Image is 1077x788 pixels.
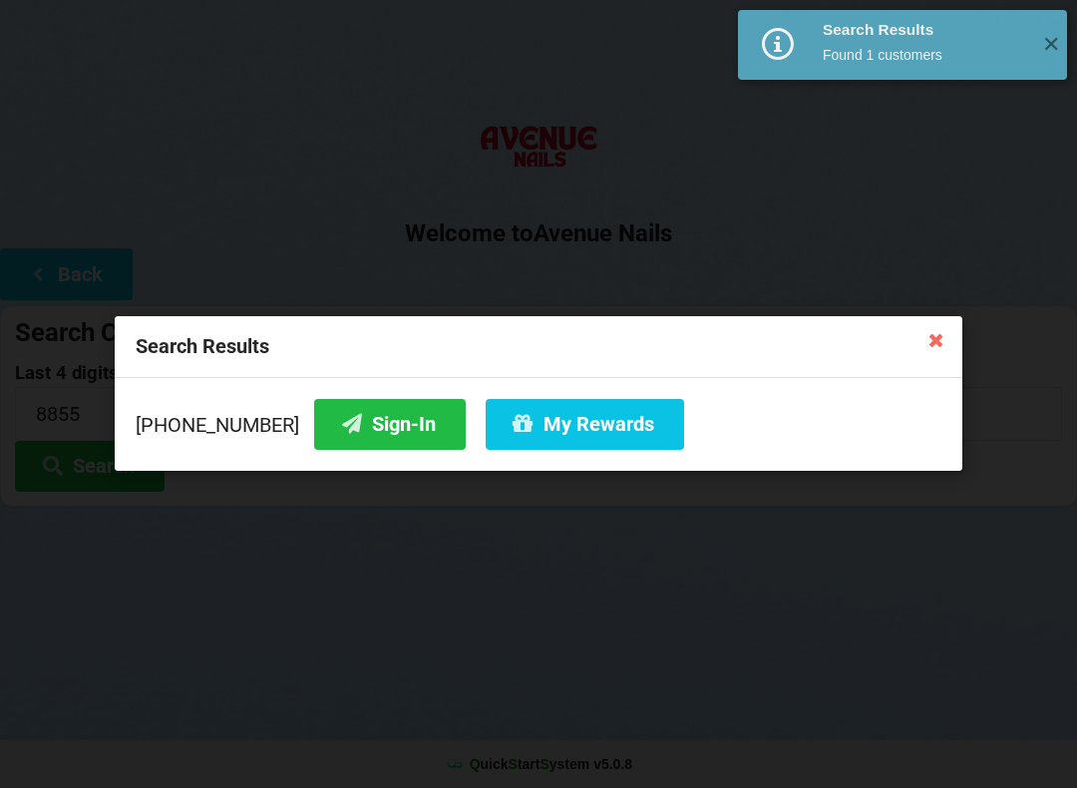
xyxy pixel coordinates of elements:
div: Found 1 customers [823,45,1027,65]
button: My Rewards [486,399,684,450]
div: [PHONE_NUMBER] [136,399,941,450]
button: Sign-In [314,399,466,450]
div: Search Results [115,316,962,378]
div: Search Results [823,20,1027,40]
